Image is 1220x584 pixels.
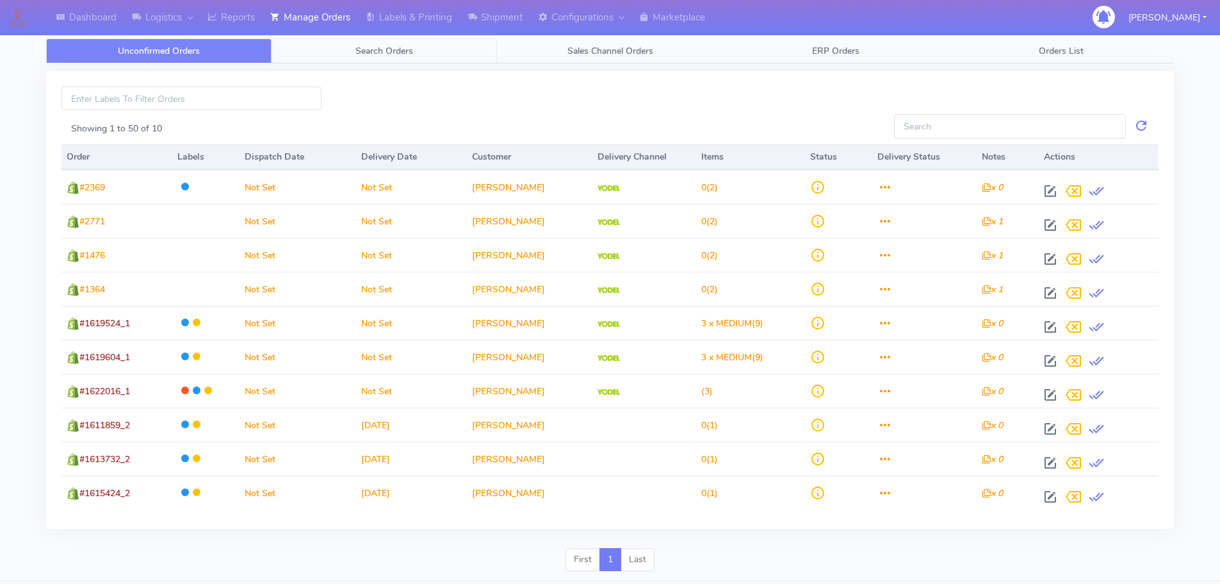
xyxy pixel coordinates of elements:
[701,351,763,363] span: (9)
[599,548,621,571] a: 1
[567,45,653,57] span: Sales Channel Orders
[701,181,718,194] span: (2)
[356,306,467,340] td: Not Set
[701,249,706,262] span: 0
[356,408,467,442] td: [DATE]
[894,114,1126,138] input: Search
[982,419,1003,431] i: x 0
[356,238,467,272] td: Not Set
[1039,144,1159,170] th: Actions
[61,87,321,110] input: Enter Labels To Filter Orders
[598,185,620,192] img: Yodel
[701,385,713,397] span: (3)
[356,144,467,170] th: Delivery Date
[240,238,356,272] td: Not Set
[240,144,356,170] th: Dispatch Date
[812,45,859,57] span: ERP Orders
[240,170,356,204] td: Not Set
[79,385,130,397] span: #1622016_1
[982,283,1003,296] i: x 1
[71,122,162,135] label: Showing 1 to 50 of 10
[467,170,592,204] td: [PERSON_NAME]
[982,215,1003,228] i: x 1
[982,317,1003,330] i: x 0
[701,317,763,330] span: (9)
[701,317,752,330] span: 3 x MEDIUM
[467,340,592,374] td: [PERSON_NAME]
[467,408,592,442] td: [PERSON_NAME]
[701,419,718,431] span: (1)
[1039,45,1084,57] span: Orders List
[355,45,413,57] span: Search Orders
[79,487,130,499] span: #1615424_2
[240,408,356,442] td: Not Set
[701,215,718,228] span: (2)
[467,476,592,510] td: [PERSON_NAME]
[701,283,718,296] span: (2)
[79,181,105,194] span: #2369
[467,144,592,170] th: Customer
[696,144,805,170] th: Items
[240,306,356,340] td: Not Set
[598,321,620,328] img: Yodel
[982,453,1003,465] i: x 0
[982,385,1003,397] i: x 0
[598,253,620,260] img: Yodel
[598,219,620,226] img: Yodel
[872,144,976,170] th: Delivery Status
[467,306,592,340] td: [PERSON_NAME]
[598,287,620,294] img: Yodel
[592,144,696,170] th: Delivery Channel
[172,144,240,170] th: Labels
[79,453,130,465] span: #1613732_2
[467,374,592,408] td: [PERSON_NAME]
[701,181,706,194] span: 0
[805,144,872,170] th: Status
[982,181,1003,194] i: x 0
[467,272,592,306] td: [PERSON_NAME]
[79,283,105,296] span: #1364
[240,374,356,408] td: Not Set
[701,487,718,499] span: (1)
[240,442,356,476] td: Not Set
[467,204,592,238] td: [PERSON_NAME]
[701,419,706,431] span: 0
[356,204,467,238] td: Not Set
[240,340,356,374] td: Not Set
[79,351,130,363] span: #1619604_1
[598,389,620,396] img: Yodel
[356,374,467,408] td: Not Set
[467,442,592,476] td: [PERSON_NAME]
[240,272,356,306] td: Not Set
[356,442,467,476] td: [DATE]
[701,351,752,363] span: 3 x MEDIUM
[982,351,1003,363] i: x 0
[79,215,105,228] span: #2771
[467,238,592,272] td: [PERSON_NAME]
[982,249,1003,262] i: x 1
[240,204,356,238] td: Not Set
[977,144,1039,170] th: Notes
[356,272,467,306] td: Not Set
[46,38,1174,63] ul: Tabs
[598,355,620,362] img: Yodel
[982,487,1003,499] i: x 0
[701,249,718,262] span: (2)
[1119,4,1216,31] button: [PERSON_NAME]
[61,144,172,170] th: Order
[79,419,130,431] span: #1611859_2
[701,453,706,465] span: 0
[356,170,467,204] td: Not Set
[701,487,706,499] span: 0
[240,476,356,510] td: Not Set
[701,215,706,228] span: 0
[701,453,718,465] span: (1)
[79,317,130,330] span: #1619524_1
[118,45,200,57] span: Unconfirmed Orders
[356,340,467,374] td: Not Set
[79,249,105,262] span: #1476
[356,476,467,510] td: [DATE]
[701,283,706,296] span: 0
